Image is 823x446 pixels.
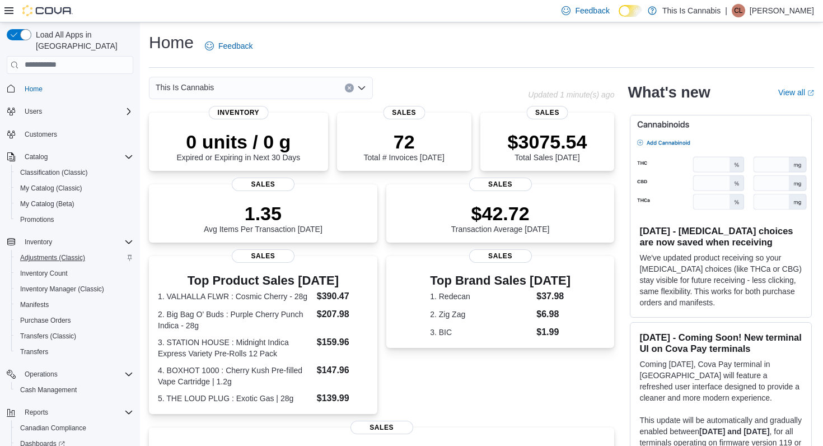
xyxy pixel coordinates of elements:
span: Home [25,85,43,94]
input: Dark Mode [619,5,642,17]
button: Transfers (Classic) [11,328,138,344]
span: Sales [232,178,294,191]
button: Transfers [11,344,138,360]
div: Transaction Average [DATE] [451,202,550,234]
button: Canadian Compliance [11,420,138,436]
span: Home [20,82,133,96]
span: Classification (Classic) [16,166,133,179]
span: Inventory [209,106,269,119]
dt: 3. BIC [430,327,532,338]
span: Operations [20,368,133,381]
span: Transfers (Classic) [20,332,76,341]
button: Users [2,104,138,119]
h2: What's new [628,83,710,101]
a: Promotions [16,213,59,226]
button: Inventory Manager (Classic) [11,281,138,297]
svg: External link [807,90,814,96]
p: We've updated product receiving so your [MEDICAL_DATA] choices (like THCa or CBG) stay visible fo... [639,252,802,308]
p: 72 [363,131,444,153]
span: Transfers [16,345,133,359]
span: This Is Cannabis [156,81,214,94]
p: | [725,4,727,17]
span: Inventory Count [16,267,133,280]
span: Canadian Compliance [20,424,86,433]
dt: 4. BOXHOT 1000 : Cherry Kush Pre-filled Vape Cartridge | 1.2g [158,365,312,387]
img: Cova [22,5,73,16]
button: Operations [20,368,62,381]
p: 1.35 [204,202,322,225]
a: Home [20,82,47,96]
span: Promotions [20,215,54,224]
span: Catalog [20,150,133,164]
span: My Catalog (Classic) [16,182,133,195]
span: Users [25,107,42,116]
button: My Catalog (Classic) [11,180,138,196]
button: Inventory [20,235,57,249]
dd: $139.99 [317,392,368,405]
dd: $147.96 [317,364,368,377]
p: This Is Cannabis [662,4,721,17]
p: [PERSON_NAME] [750,4,814,17]
a: Manifests [16,298,53,312]
span: Users [20,105,133,118]
button: Catalog [2,149,138,165]
button: Classification (Classic) [11,165,138,180]
a: Customers [20,128,62,141]
a: View allExternal link [778,88,814,97]
span: Operations [25,370,58,379]
span: Manifests [16,298,133,312]
span: Canadian Compliance [16,421,133,435]
span: Sales [232,249,294,263]
span: Customers [20,127,133,141]
span: Sales [469,178,532,191]
dt: 1. VALHALLA FLWR : Cosmic Cherry - 28g [158,291,312,302]
button: Inventory [2,234,138,250]
button: Promotions [11,212,138,227]
h3: Top Product Sales [DATE] [158,274,368,287]
dt: 5. THE LOUD PLUG : Exotic Gas | 28g [158,393,312,404]
button: Catalog [20,150,52,164]
span: My Catalog (Classic) [20,184,82,193]
p: $42.72 [451,202,550,225]
dt: 2. Zig Zag [430,309,532,320]
span: Customers [25,130,57,139]
button: Purchase Orders [11,313,138,328]
p: Coming [DATE], Cova Pay terminal in [GEOGRAPHIC_DATA] will feature a refreshed user interface des... [639,359,802,403]
button: Clear input [345,83,354,92]
button: Manifests [11,297,138,313]
span: Adjustments (Classic) [20,253,85,262]
button: Operations [2,366,138,382]
span: Sales [469,249,532,263]
strong: [DATE] and [DATE] [699,427,769,436]
a: Canadian Compliance [16,421,91,435]
span: Inventory [25,238,52,247]
p: Updated 1 minute(s) ago [528,90,614,99]
div: Expired or Expiring in Next 30 Days [176,131,300,162]
dd: $207.98 [317,308,368,321]
dd: $390.47 [317,290,368,303]
button: Open list of options [357,83,366,92]
button: My Catalog (Beta) [11,196,138,212]
span: Cash Management [20,385,77,394]
button: Users [20,105,46,118]
button: Reports [2,405,138,420]
button: Home [2,81,138,97]
dd: $159.96 [317,336,368,349]
a: Transfers [16,345,53,359]
button: Reports [20,406,53,419]
dt: 2. Big Bag O' Buds : Purple Cherry Punch Indica - 28g [158,309,312,331]
span: Cash Management [16,383,133,397]
a: Cash Management [16,383,81,397]
a: Purchase Orders [16,314,76,327]
span: Sales [526,106,568,119]
button: Customers [2,126,138,142]
a: Adjustments (Classic) [16,251,90,264]
a: Classification (Classic) [16,166,92,179]
a: Inventory Count [16,267,72,280]
h1: Home [149,31,194,54]
dt: 1. Redecan [430,291,532,302]
a: Feedback [200,35,257,57]
h3: [DATE] - Coming Soon! New terminal UI on Cova Pay terminals [639,332,802,354]
span: Sales [350,421,413,434]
